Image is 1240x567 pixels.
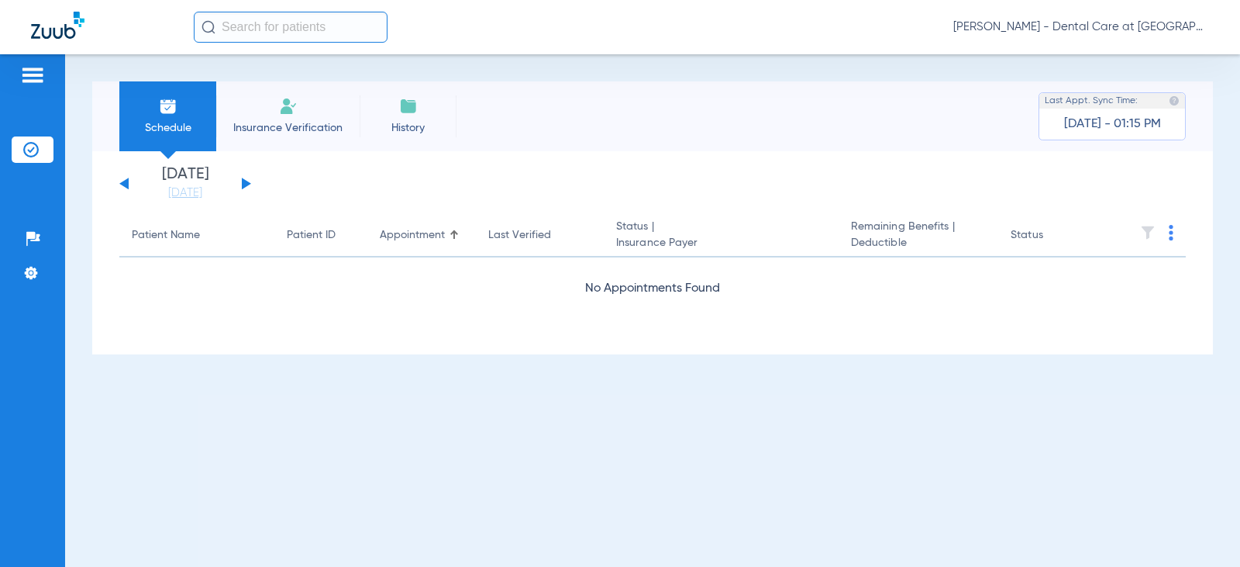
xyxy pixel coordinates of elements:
[1045,93,1138,109] span: Last Appt. Sync Time:
[371,120,445,136] span: History
[380,227,445,244] div: Appointment
[228,120,348,136] span: Insurance Verification
[1140,225,1156,240] img: filter.svg
[604,214,839,258] th: Status |
[139,185,232,201] a: [DATE]
[616,235,826,251] span: Insurance Payer
[139,167,232,201] li: [DATE]
[194,12,387,43] input: Search for patients
[287,227,336,244] div: Patient ID
[839,214,998,258] th: Remaining Benefits |
[1064,116,1161,132] span: [DATE] - 01:15 PM
[399,97,418,116] img: History
[201,20,215,34] img: Search Icon
[279,97,298,116] img: Manual Insurance Verification
[998,214,1103,258] th: Status
[953,19,1209,35] span: [PERSON_NAME] - Dental Care at [GEOGRAPHIC_DATA]
[20,66,45,85] img: hamburger-icon
[31,12,84,39] img: Zuub Logo
[488,227,591,244] div: Last Verified
[1169,225,1173,240] img: group-dot-blue.svg
[132,227,200,244] div: Patient Name
[159,97,177,116] img: Schedule
[119,279,1186,299] div: No Appointments Found
[287,227,355,244] div: Patient ID
[1169,95,1180,106] img: last sync help info
[131,120,205,136] span: Schedule
[851,235,986,251] span: Deductible
[132,227,262,244] div: Patient Name
[488,227,551,244] div: Last Verified
[380,227,463,244] div: Appointment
